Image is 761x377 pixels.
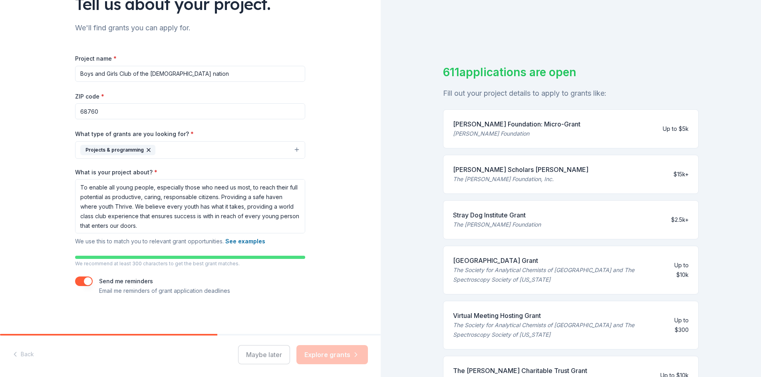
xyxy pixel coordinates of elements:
[80,145,155,155] div: Projects & programming
[75,55,117,63] label: Project name
[75,179,305,233] textarea: To enable all young people, especially those who need us most, to reach their full potential as p...
[75,238,265,245] span: We use this to match you to relevant grant opportunities.
[453,165,588,174] div: [PERSON_NAME] Scholars [PERSON_NAME]
[75,261,305,267] p: We recommend at least 300 characters to get the best grant matches.
[671,215,689,225] div: $2.5k+
[663,124,689,134] div: Up to $5k
[453,174,588,184] div: The [PERSON_NAME] Foundation, Inc.
[75,66,305,82] input: After school program
[453,119,580,129] div: [PERSON_NAME] Foundation: Micro-Grant
[75,93,104,101] label: ZIP code
[453,366,587,375] div: The [PERSON_NAME] Charitable Trust Grant
[453,256,661,265] div: [GEOGRAPHIC_DATA] Grant
[443,64,699,81] div: 611 applications are open
[453,220,541,229] div: The [PERSON_NAME] Foundation
[666,316,688,335] div: Up to $300
[453,129,580,138] div: [PERSON_NAME] Foundation
[99,278,153,284] label: Send me reminders
[674,170,689,179] div: $15k+
[443,87,699,100] div: Fill out your project details to apply to grants like:
[75,168,157,176] label: What is your project about?
[225,237,265,246] button: See examples
[75,22,305,34] div: We'll find grants you can apply for.
[99,286,230,296] p: Email me reminders of grant application deadlines
[75,141,305,159] button: Projects & programming
[75,130,194,138] label: What type of grants are you looking for?
[75,103,305,119] input: 12345 (U.S. only)
[668,261,689,280] div: Up to $10k
[453,210,541,220] div: Stray Dog Institute Grant
[453,320,660,339] div: The Society for Analytical Chemists of [GEOGRAPHIC_DATA] and The Spectroscopy Society of [US_STATE]
[453,311,660,320] div: Virtual Meeting Hosting Grant
[453,265,661,284] div: The Society for Analytical Chemists of [GEOGRAPHIC_DATA] and The Spectroscopy Society of [US_STATE]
